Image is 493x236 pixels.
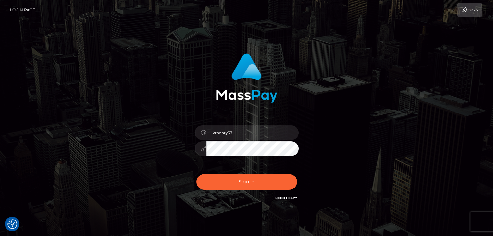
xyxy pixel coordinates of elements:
input: Username... [206,125,299,140]
a: Need Help? [275,196,297,200]
button: Sign in [196,174,297,190]
img: Revisit consent button [7,219,17,229]
a: Login [457,3,482,17]
button: Consent Preferences [7,219,17,229]
a: Login Page [10,3,35,17]
img: MassPay Login [216,53,277,103]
